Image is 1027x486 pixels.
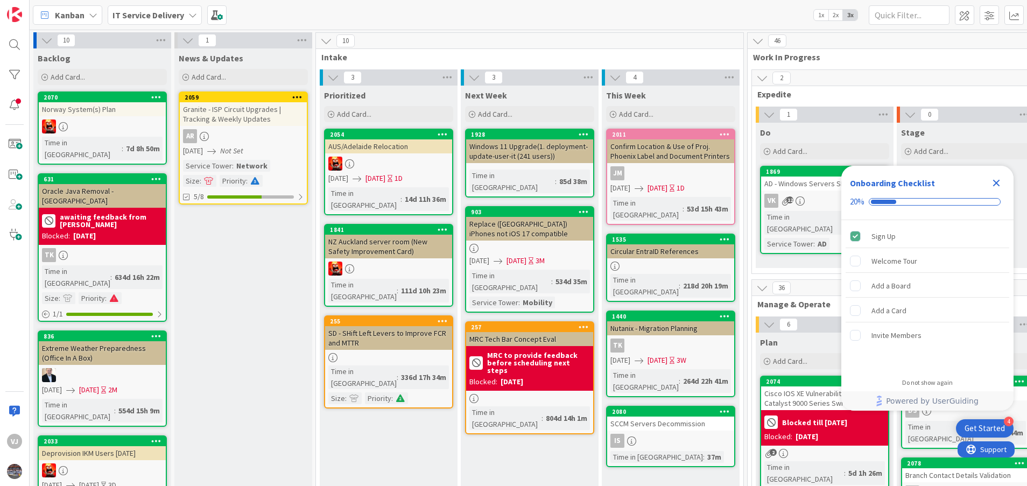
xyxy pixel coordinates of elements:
span: [DATE] [365,173,385,184]
div: 2054 [325,130,452,139]
div: Welcome Tour is incomplete. [846,249,1009,273]
span: Add Card... [192,72,226,82]
span: : [105,292,107,304]
span: : [551,276,553,287]
span: 2 [770,449,777,456]
img: VN [328,262,342,276]
div: 2033 [39,436,166,446]
b: awaiting feedback from [PERSON_NAME] [60,213,163,228]
div: 1D [677,182,685,194]
span: : [114,405,116,417]
div: 5d 1h 26m [846,467,885,479]
div: 4 [1004,417,1014,426]
span: Add Card... [478,109,512,119]
div: 634d 16h 22m [112,271,163,283]
div: [DATE] [501,376,523,388]
span: : [397,285,398,297]
div: Checklist items [841,220,1014,371]
div: 2054AUS/Adelaide Relocation [325,130,452,153]
div: 1D [395,173,403,184]
div: 3W [677,355,686,366]
span: 0 [920,108,939,121]
span: [DATE] [328,173,348,184]
div: 255 [325,316,452,326]
span: Add Card... [773,356,807,366]
div: VN [39,463,166,477]
span: Prioritized [324,90,365,101]
div: 2033Deprovision IKM Users [DATE] [39,436,166,460]
div: Blocked: [42,230,70,242]
div: Close Checklist [988,174,1005,192]
div: AUS/Adelaide Relocation [325,139,452,153]
div: 257MRC Tech Bar Concept Eval [466,322,593,346]
span: 1x [814,10,828,20]
div: Checklist Container [841,166,1014,411]
div: Add a Board is incomplete. [846,274,1009,298]
span: Do [760,127,771,138]
div: Get Started [965,423,1005,434]
div: 85d 38m [557,175,590,187]
div: 631 [44,175,166,183]
span: Intake [321,52,730,62]
div: 2011Confirm Location & Use of Proj. Phoenix Label and Document Printers [607,130,734,163]
div: 255SD - SHift Left Levers to Improve FCR and MTTR [325,316,452,350]
div: 218d 20h 19m [680,280,731,292]
div: Cisco IOS XE Vulnerabilities on Catalyst 9000 Series Switches [761,386,888,410]
span: : [813,238,815,250]
div: VJ [7,434,22,449]
span: [DATE] [469,255,489,266]
div: VN [39,119,166,133]
div: MRC Tech Bar Concept Eval [466,332,593,346]
div: 2054 [330,131,452,138]
div: Size [42,292,59,304]
div: Service Tower [183,160,232,172]
div: VN [325,157,452,171]
div: 804d 14h 1m [543,412,590,424]
div: Sign Up [871,230,896,243]
div: 1535 [607,235,734,244]
div: AD [815,238,829,250]
div: 1440Nutanix - Migration Planning [607,312,734,335]
div: 14d 11h 36m [402,193,449,205]
div: 2011 [607,130,734,139]
div: TK [607,339,734,353]
span: 2 [772,72,791,84]
b: MRC to provide feedback before scheduling next steps [487,351,590,374]
div: Time in [GEOGRAPHIC_DATA] [328,365,397,389]
div: Time in [GEOGRAPHIC_DATA] [42,399,114,422]
div: Size [328,392,345,404]
span: Add Card... [337,109,371,119]
span: Backlog [38,53,71,64]
div: Confirm Location & Use of Proj. Phoenix Label and Document Printers [607,139,734,163]
div: 2070 [39,93,166,102]
div: 903 [466,207,593,217]
div: 631 [39,174,166,184]
div: 903 [471,208,593,216]
span: Kanban [55,9,85,22]
div: Is [610,434,624,448]
div: 836 [39,332,166,341]
div: 3M [536,255,545,266]
div: 1928Windows 11 Upgrade(1. deployment-update-user-it (241 users)) [466,130,593,163]
div: Priority [220,175,246,187]
div: Oracle Java Removal - [GEOGRAPHIC_DATA] [39,184,166,208]
div: 336d 17h 34m [398,371,449,383]
div: 2070Norway System(s) Plan [39,93,166,116]
div: 1928 [471,131,593,138]
div: Network [234,160,270,172]
div: Time in [GEOGRAPHIC_DATA] [469,170,555,193]
span: [DATE] [648,355,667,366]
span: Add Card... [773,146,807,156]
span: Add Card... [914,146,948,156]
div: Do not show again [902,378,953,387]
div: 554d 15h 9m [116,405,163,417]
div: 1928 [466,130,593,139]
span: [DATE] [648,182,667,194]
b: Blocked till [DATE] [782,419,847,426]
span: [DATE] [610,355,630,366]
span: : [400,193,402,205]
div: 255 [330,318,452,325]
input: Quick Filter... [869,5,949,25]
div: AR [183,129,197,143]
div: 2070 [44,94,166,101]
